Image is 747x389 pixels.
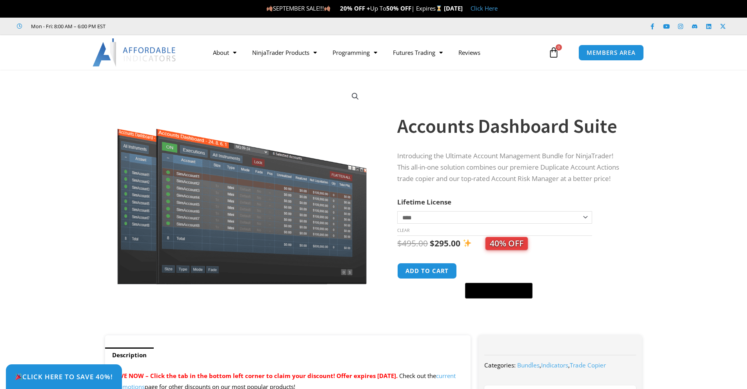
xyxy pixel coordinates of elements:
a: Futures Trading [385,43,451,62]
img: 🎉 [15,373,22,380]
img: Screenshot 2024-08-26 155710eeeee [116,83,368,284]
a: Description [105,347,154,363]
a: NinjaTrader Products [244,43,325,62]
p: Introducing the Ultimate Account Management Bundle for NinjaTrader! This all-in-one solution comb... [397,150,626,185]
span: Click Here to save 40%! [15,373,113,380]
a: Indicators [541,361,568,369]
iframe: Customer reviews powered by Trustpilot [116,22,234,30]
span: Mon - Fri: 8:00 AM – 6:00 PM EST [29,22,105,31]
span: , , [517,361,606,369]
iframe: Secure express checkout frame [463,262,534,280]
a: About [205,43,244,62]
strong: 20% OFF + [340,4,370,12]
a: Programming [325,43,385,62]
label: Lifetime License [397,197,451,206]
span: SEPTEMBER SALE!!! Up To | Expires [266,4,444,12]
bdi: 495.00 [397,238,428,249]
span: 0 [556,44,562,51]
a: 0 [536,41,571,64]
span: $ [430,238,434,249]
strong: 50% OFF [386,4,411,12]
span: MEMBERS AREA [587,50,636,56]
a: MEMBERS AREA [578,45,644,61]
h1: Accounts Dashboard Suite [397,112,626,140]
button: Add to cart [397,263,457,279]
a: Trade Copier [570,361,606,369]
a: Clear options [397,228,409,233]
bdi: 295.00 [430,238,460,249]
span: Categories: [484,361,516,369]
a: View full-screen image gallery [348,89,362,103]
span: 40% OFF [485,237,528,250]
a: 🎉Click Here to save 40%! [6,364,122,389]
nav: Menu [205,43,546,62]
a: Click Here [471,4,498,12]
img: ✨ [463,239,471,247]
a: Bundles [517,361,540,369]
img: ⌛ [436,5,442,11]
a: Reviews [451,43,488,62]
button: Buy with GPay [465,283,533,299]
img: 🍂 [267,5,273,11]
span: $ [397,238,402,249]
img: LogoAI | Affordable Indicators – NinjaTrader [93,38,177,67]
img: 🍂 [324,5,330,11]
strong: [DATE] [444,4,463,12]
